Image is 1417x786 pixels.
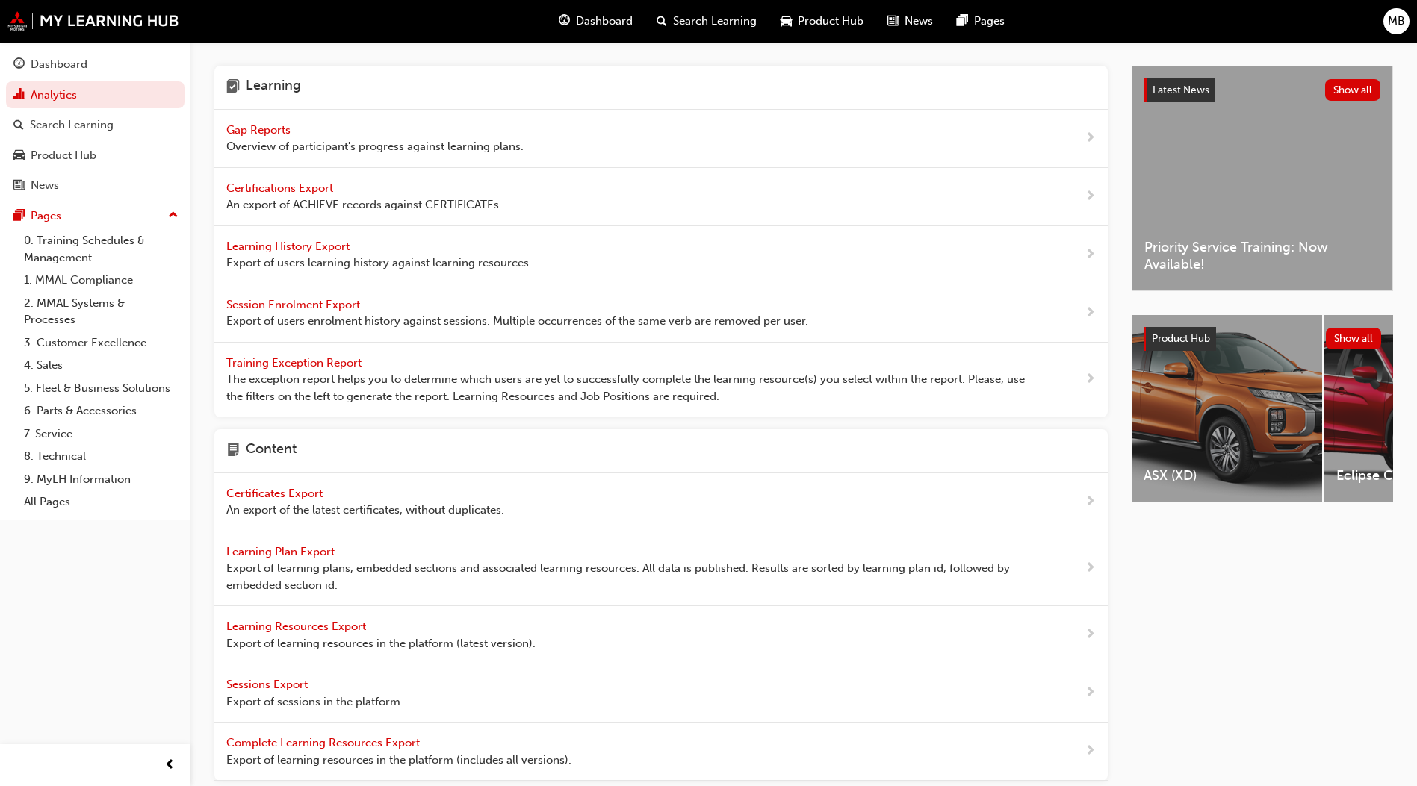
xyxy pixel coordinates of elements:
a: 8. Technical [18,445,185,468]
span: news-icon [887,12,899,31]
a: pages-iconPages [945,6,1017,37]
span: next-icon [1085,626,1096,644]
span: Gap Reports [226,123,294,137]
div: Product Hub [31,147,96,164]
a: All Pages [18,490,185,514]
a: 6. Parts & Accessories [18,399,185,422]
a: Gap Reports Overview of participant's progress against learning plans.next-icon [214,110,1108,168]
a: 1. MMAL Compliance [18,269,185,292]
a: 9. MyLH Information [18,468,185,491]
a: guage-iconDashboard [547,6,645,37]
span: Product Hub [798,13,863,30]
span: Export of learning plans, embedded sections and associated learning resources. All data is publis... [226,560,1037,593]
span: prev-icon [164,756,176,775]
a: Latest NewsShow allPriority Service Training: Now Available! [1132,66,1393,291]
span: ASX (XD) [1144,467,1310,484]
a: 3. Customer Excellence [18,331,185,355]
span: pages-icon [957,12,968,31]
a: Training Exception Report The exception report helps you to determine which users are yet to succ... [214,343,1108,418]
a: News [6,172,185,199]
span: search-icon [13,119,24,132]
span: guage-icon [13,58,25,72]
span: Session Enrolment Export [226,298,363,311]
a: 5. Fleet & Business Solutions [18,377,185,400]
span: Training Exception Report [226,356,365,369]
h4: Content [246,441,297,461]
span: Export of users learning history against learning resources. [226,255,532,272]
a: Analytics [6,81,185,109]
h4: Learning [246,78,301,97]
a: Learning Plan Export Export of learning plans, embedded sections and associated learning resource... [214,531,1108,607]
a: Sessions Export Export of sessions in the platform.next-icon [214,664,1108,723]
a: Certifications Export An export of ACHIEVE records against CERTIFICATEs.next-icon [214,168,1108,226]
a: news-iconNews [875,6,945,37]
div: Dashboard [31,56,87,73]
a: 7. Service [18,422,185,446]
span: next-icon [1085,493,1096,511]
span: car-icon [13,149,25,163]
span: chart-icon [13,89,25,102]
span: next-icon [1085,246,1096,264]
span: Pages [974,13,1005,30]
span: Export of learning resources in the platform (includes all versions). [226,752,571,769]
span: news-icon [13,179,25,193]
a: Product HubShow all [1144,327,1381,351]
span: pages-icon [13,210,25,223]
span: Learning History Export [226,240,353,253]
span: News [905,13,933,30]
span: car-icon [781,12,792,31]
span: Learning Plan Export [226,545,338,558]
span: Dashboard [576,13,633,30]
a: Certificates Export An export of the latest certificates, without duplicates.next-icon [214,473,1108,531]
span: next-icon [1085,129,1096,148]
span: Learning Resources Export [226,620,369,633]
span: search-icon [657,12,667,31]
span: Export of sessions in the platform. [226,693,403,711]
span: up-icon [168,206,179,225]
span: Certificates Export [226,487,326,500]
a: Dashboard [6,51,185,78]
span: next-icon [1085,304,1096,322]
img: mmal [7,11,179,31]
button: MB [1383,8,1410,34]
a: 2. MMAL Systems & Processes [18,292,185,331]
span: next-icon [1085,684,1096,702]
span: Overview of participant's progress against learning plans. [226,138,524,155]
span: Complete Learning Resources Export [226,736,423,749]
span: Latest News [1153,84,1209,96]
span: next-icon [1085,187,1096,206]
button: Pages [6,202,185,230]
span: Product Hub [1152,332,1210,345]
span: Certifications Export [226,181,336,195]
a: Latest NewsShow all [1144,78,1380,102]
a: Search Learning [6,111,185,139]
a: Complete Learning Resources Export Export of learning resources in the platform (includes all ver... [214,723,1108,781]
span: next-icon [1085,370,1096,389]
div: Search Learning [30,116,114,134]
a: Learning History Export Export of users learning history against learning resources.next-icon [214,226,1108,284]
button: Show all [1326,328,1382,349]
span: learning-icon [226,78,240,97]
a: Learning Resources Export Export of learning resources in the platform (latest version).next-icon [214,606,1108,664]
a: 0. Training Schedules & Management [18,229,185,269]
span: next-icon [1085,559,1096,578]
span: next-icon [1085,742,1096,761]
span: The exception report helps you to determine which users are yet to successfully complete the lear... [226,371,1037,405]
a: Product Hub [6,142,185,169]
span: An export of the latest certificates, without duplicates. [226,502,504,519]
span: An export of ACHIEVE records against CERTIFICATEs. [226,196,502,213]
span: Search Learning [673,13,757,30]
div: News [31,177,59,194]
button: DashboardAnalyticsSearch LearningProduct HubNews [6,48,185,202]
button: Show all [1325,79,1381,101]
span: Priority Service Training: Now Available! [1144,239,1380,272]
a: Session Enrolment Export Export of users enrolment history against sessions. Multiple occurrences... [214,284,1108,343]
span: Export of learning resources in the platform (latest version). [226,635,536,652]
a: car-iconProduct Hub [769,6,875,37]
a: search-iconSearch Learning [645,6,769,37]
span: guage-icon [559,12,570,31]
span: Sessions Export [226,678,311,691]
a: 4. Sales [18,354,185,377]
